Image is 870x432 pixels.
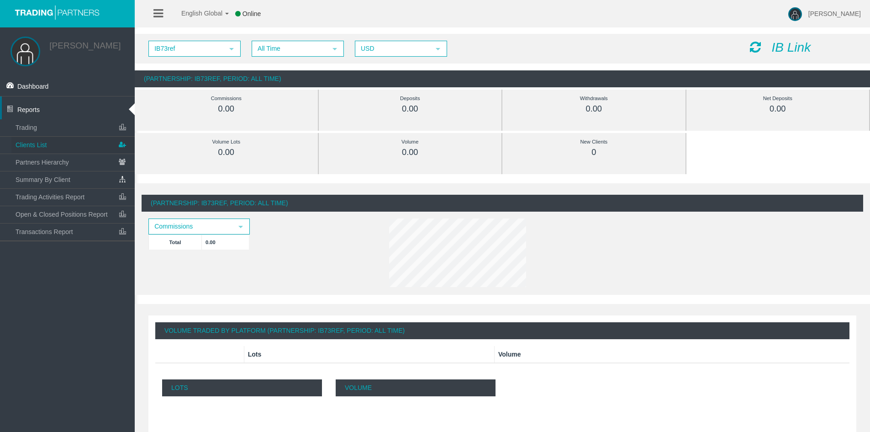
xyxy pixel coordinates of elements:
[155,147,297,158] div: 0.00
[750,41,761,53] i: Reload Dashboard
[155,104,297,114] div: 0.00
[155,322,849,339] div: Volume Traded By Platform (Partnership: IB73ref, Period: All Time)
[523,104,665,114] div: 0.00
[169,10,222,17] span: English Global
[11,119,135,136] a: Trading
[149,219,232,234] span: Commissions
[135,70,870,87] div: (Partnership: IB73ref, Period: All Time)
[253,42,327,56] span: All Time
[11,189,135,205] a: Trading Activities Report
[339,147,481,158] div: 0.00
[155,137,297,147] div: Volume Lots
[523,137,665,147] div: New Clients
[155,93,297,104] div: Commissions
[228,45,235,53] span: select
[244,346,494,363] th: Lots
[11,206,135,223] a: Open & Closed Positions Report
[339,93,481,104] div: Deposits
[339,137,481,147] div: Volume
[772,40,811,54] i: IB Link
[523,147,665,158] div: 0
[339,104,481,114] div: 0.00
[707,93,849,104] div: Net Deposits
[434,45,442,53] span: select
[243,10,261,17] span: Online
[16,228,73,235] span: Transactions Report
[202,235,249,250] td: 0.00
[16,176,70,183] span: Summary By Client
[237,223,244,230] span: select
[11,171,135,188] a: Summary By Client
[16,193,84,201] span: Trading Activities Report
[16,159,69,166] span: Partners Hierarchy
[788,7,802,21] img: user-image
[11,154,135,171] a: Partners Hierarchy
[808,10,861,17] span: [PERSON_NAME]
[356,42,430,56] span: USD
[11,224,135,240] a: Transactions Report
[17,106,40,113] span: Reports
[336,379,496,396] p: Volume
[16,141,47,149] span: Clients List
[495,346,850,363] th: Volume
[149,42,223,56] span: IB73ref
[49,41,121,50] a: [PERSON_NAME]
[16,211,108,218] span: Open & Closed Positions Report
[11,5,103,20] img: logo.svg
[142,195,863,212] div: (Partnership: IB73ref, Period: All Time)
[523,93,665,104] div: Withdrawals
[16,124,37,131] span: Trading
[331,45,338,53] span: select
[707,104,849,114] div: 0.00
[11,137,135,153] a: Clients List
[149,235,202,250] td: Total
[162,379,322,396] p: Lots
[17,83,49,90] span: Dashboard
